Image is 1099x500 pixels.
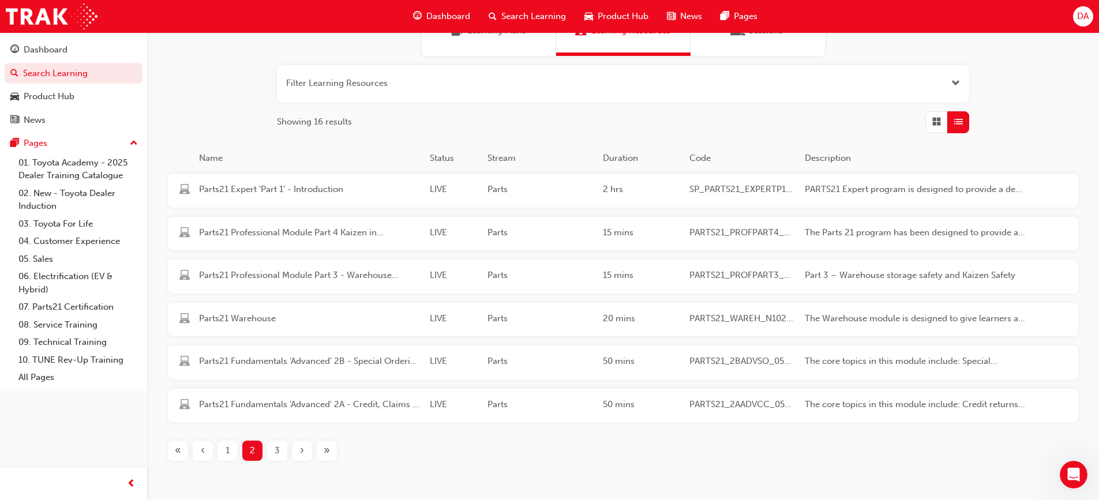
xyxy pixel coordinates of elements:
[130,136,138,151] span: up-icon
[275,444,280,457] span: 3
[179,185,190,197] span: learningResourceType_ELEARNING-icon
[168,174,1078,208] a: Parts21 Expert 'Part 1' - IntroductionLIVEParts2 hrsSP_PARTS21_EXPERTP1_1223_ELPARTS21 Expert pro...
[168,345,1078,379] a: Parts21 Fundamentals 'Advanced' 2B - Special Ordering & HeijunkaLIVEParts50 minsPARTS21_2BADVSO_0...
[451,24,463,37] span: Learning Plans
[5,86,142,107] a: Product Hub
[598,10,648,23] span: Product Hub
[575,24,587,37] span: Learning Resources
[250,444,255,457] span: 2
[127,477,136,491] span: prev-icon
[805,183,1026,196] span: PARTS21 Expert program is designed to provide a deep dive for participants into the framework and...
[179,270,190,283] span: learningResourceType_ELEARNING-icon
[805,398,1026,411] span: The core topics in this module include: Credit returns, Consignment Discrepancies, Insurance, Non...
[733,24,744,37] span: Sessions
[584,9,593,24] span: car-icon
[689,269,796,282] span: PARTS21_PROFPART3_0923_EL
[5,39,142,61] a: Dashboard
[10,92,19,102] span: car-icon
[800,152,1031,165] div: Description
[1060,461,1087,488] iframe: Intercom live chat
[199,183,421,196] span: Parts21 Expert 'Part 1' - Introduction
[413,9,422,24] span: guage-icon
[598,398,685,413] div: 50 mins
[489,9,497,24] span: search-icon
[201,444,205,457] span: ‹
[277,115,352,129] span: Showing 16 results
[190,441,215,461] button: Previous page
[324,444,330,457] span: »
[501,10,566,23] span: Search Learning
[483,152,598,165] div: Stream
[199,269,421,282] span: Parts21 Professional Module Part 3 - Warehouse Storage & Safety
[168,217,1078,251] a: Parts21 Professional Module Part 4 Kaizen in Dealership ProjectLIVEParts15 minsPARTS21_PROFPART4_...
[14,351,142,369] a: 10. TUNE Rev-Up Training
[168,389,1078,423] a: Parts21 Fundamentals 'Advanced' 2A - Credit, Claims & ReportingLIVEParts50 minsPARTS21_2AADVCC_05...
[14,215,142,233] a: 03. Toyota For Life
[14,250,142,268] a: 05. Sales
[290,441,314,461] button: Next page
[667,9,676,24] span: news-icon
[6,3,97,29] img: Trak
[425,152,483,165] div: Status
[598,183,685,198] div: 2 hrs
[954,115,963,129] span: List
[314,441,339,461] button: Last page
[487,226,594,239] span: Parts
[5,133,142,154] button: Pages
[805,269,1026,282] span: Part 3 – Warehouse storage safety and Kaizen Safety
[598,312,685,328] div: 20 mins
[194,152,425,165] div: Name
[10,45,19,55] span: guage-icon
[479,5,575,28] a: search-iconSearch Learning
[685,152,800,165] div: Code
[5,110,142,131] a: News
[598,355,685,370] div: 50 mins
[240,441,265,461] button: Page 2
[168,303,1078,337] a: Parts21 WarehouseLIVEParts20 minsPARTS21_WAREH_N1021_ELThe Warehouse module is designed to give l...
[689,312,796,325] span: PARTS21_WAREH_N1021_EL
[5,37,142,133] button: DashboardSearch LearningProduct HubNews
[1077,10,1089,23] span: DA
[425,312,483,328] div: LIVE
[932,115,941,129] span: Grid
[179,356,190,369] span: learningResourceType_ELEARNING-icon
[689,183,796,196] span: SP_PARTS21_EXPERTP1_1223_EL
[10,115,19,126] span: news-icon
[805,226,1026,239] span: The Parts 21 program has been designed to provide all 'Parts' staff within Toyota and Lexus Deale...
[24,43,67,57] div: Dashboard
[426,10,470,23] span: Dashboard
[199,312,421,325] span: Parts21 Warehouse
[425,355,483,370] div: LIVE
[425,269,483,284] div: LIVE
[487,269,594,282] span: Parts
[689,355,796,368] span: PARTS21_2BADVSO_0522_EL
[487,398,594,411] span: Parts
[199,226,421,239] span: Parts21 Professional Module Part 4 Kaizen in Dealership Project
[1073,6,1093,27] button: DA
[265,441,290,461] button: Page 3
[598,226,685,242] div: 15 mins
[734,10,757,23] span: Pages
[680,10,702,23] span: News
[5,63,142,84] a: Search Learning
[300,444,304,457] span: ›
[425,183,483,198] div: LIVE
[598,269,685,284] div: 15 mins
[215,441,240,461] button: Page 1
[951,77,960,90] span: Open the filter
[404,5,479,28] a: guage-iconDashboard
[689,398,796,411] span: PARTS21_2AADVCC_0522_EL
[14,369,142,386] a: All Pages
[179,314,190,326] span: learningResourceType_ELEARNING-icon
[721,9,729,24] span: pages-icon
[175,444,181,457] span: «
[425,398,483,413] div: LIVE
[199,355,421,368] span: Parts21 Fundamentals 'Advanced' 2B - Special Ordering & Heijunka
[487,355,594,368] span: Parts
[179,228,190,240] span: learningResourceType_ELEARNING-icon
[487,183,594,196] span: Parts
[226,444,230,457] span: 1
[14,268,142,298] a: 06. Electrification (EV & Hybrid)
